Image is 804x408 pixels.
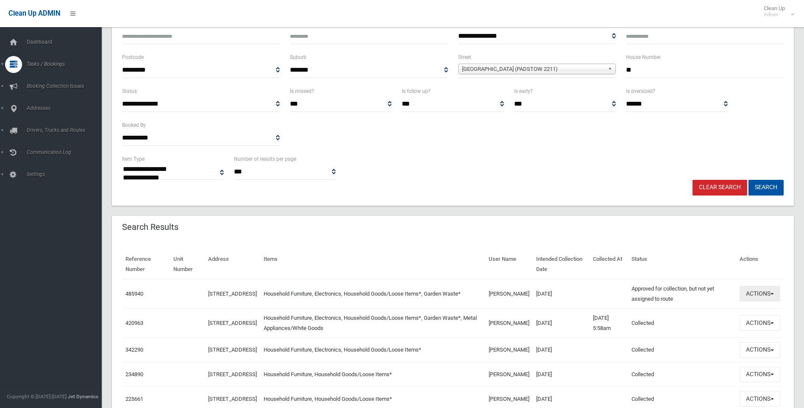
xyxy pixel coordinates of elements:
button: Actions [740,391,780,407]
td: [DATE] 5:58am [590,308,628,338]
span: [GEOGRAPHIC_DATA] (PADSTOW 2211) [462,64,604,74]
label: Postcode [122,53,144,62]
label: Is early? [514,87,533,96]
a: 342290 [125,347,143,353]
button: Search [748,180,784,196]
button: Actions [740,315,780,331]
a: 234890 [125,371,143,377]
label: Is missed? [290,87,314,96]
span: Booking Collection Issues [24,83,108,89]
label: Street [458,53,471,62]
th: Items [260,250,485,279]
td: [DATE] [533,338,590,362]
th: Intended Collection Date [533,250,590,279]
label: Suburb [290,53,306,62]
a: 420963 [125,320,143,326]
td: [DATE] [533,279,590,309]
a: [STREET_ADDRESS] [208,396,257,402]
label: Number of results per page [234,154,296,164]
label: House Number [626,53,661,62]
header: Search Results [112,219,189,235]
label: Is oversized? [626,87,655,96]
small: Admin [764,11,785,18]
th: Unit Number [170,250,205,279]
th: Status [628,250,736,279]
span: Clean Up [759,5,793,18]
td: [PERSON_NAME] [485,308,533,338]
a: [STREET_ADDRESS] [208,347,257,353]
th: Actions [736,250,784,279]
span: Copyright © [DATE]-[DATE] [7,394,67,400]
th: User Name [485,250,533,279]
label: Booked By [122,120,146,130]
td: Collected [628,362,736,387]
a: [STREET_ADDRESS] [208,371,257,377]
td: [DATE] [533,308,590,338]
span: Communication Log [24,149,108,155]
a: 225661 [125,396,143,402]
td: [PERSON_NAME] [485,279,533,309]
label: Is follow up? [402,87,431,96]
td: Household Furniture, Electronics, Household Goods/Loose Items* [260,338,485,362]
a: Clear Search [693,180,747,196]
strong: Jet Dynamics [68,394,98,400]
th: Collected At [590,250,628,279]
td: Household Furniture, Household Goods/Loose Items* [260,362,485,387]
span: Dashboard [24,39,108,45]
button: Actions [740,342,780,358]
span: Settings [24,171,108,177]
button: Actions [740,367,780,383]
td: Approved for collection, but not yet assigned to route [628,279,736,309]
button: Actions [740,286,780,302]
a: 485940 [125,291,143,297]
td: Collected [628,338,736,362]
td: Household Furniture, Electronics, Household Goods/Loose Items*, Garden Waste*, Metal Appliances/W... [260,308,485,338]
th: Reference Number [122,250,170,279]
td: [PERSON_NAME] [485,338,533,362]
td: Collected [628,308,736,338]
label: Status [122,87,137,96]
a: [STREET_ADDRESS] [208,320,257,326]
span: Clean Up ADMIN [8,9,60,17]
span: Tasks / Bookings [24,61,108,67]
td: [DATE] [533,362,590,387]
label: Item Type [122,154,145,164]
td: Household Furniture, Electronics, Household Goods/Loose Items*, Garden Waste* [260,279,485,309]
th: Address [205,250,260,279]
span: Addresses [24,105,108,111]
a: [STREET_ADDRESS] [208,291,257,297]
span: Drivers, Trucks and Routes [24,127,108,133]
td: [PERSON_NAME] [485,362,533,387]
